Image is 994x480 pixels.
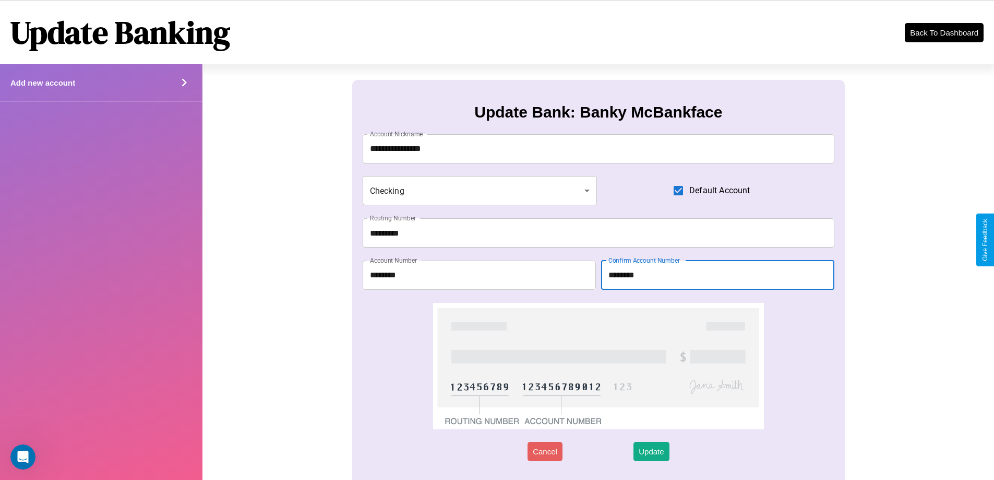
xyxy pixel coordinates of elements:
label: Account Nickname [370,130,423,138]
div: Checking [363,176,597,205]
label: Confirm Account Number [608,256,680,265]
iframe: Intercom live chat [10,444,35,470]
h1: Update Banking [10,11,230,54]
label: Routing Number [370,214,416,223]
button: Update [633,442,669,461]
img: check [433,303,763,429]
span: Default Account [689,184,750,197]
h3: Update Bank: Banky McBankface [474,103,722,121]
label: Account Number [370,256,417,265]
div: Give Feedback [981,219,989,261]
button: Cancel [528,442,562,461]
h4: Add new account [10,78,75,87]
button: Back To Dashboard [905,23,984,42]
